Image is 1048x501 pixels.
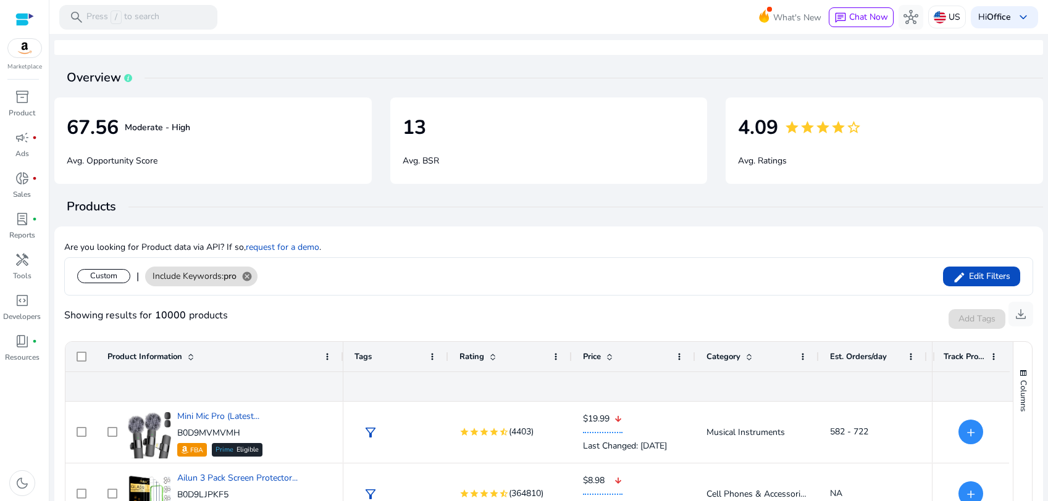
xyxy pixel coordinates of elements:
[177,410,259,422] a: Mini Mic Pro (Latest...
[944,351,985,362] span: Track Product
[15,334,30,349] span: book_4
[177,427,262,439] p: B0D9MVMVMH
[830,426,868,437] span: 582 - 722
[706,488,809,500] span: Cell Phones & Accessories
[583,351,601,362] span: Price
[773,7,821,28] span: What's New
[583,413,614,425] span: $19.99
[987,11,1011,23] b: Office
[509,424,534,439] span: (4403)
[489,427,499,437] mat-icon: star
[949,6,960,28] p: US
[489,489,499,499] mat-icon: star
[459,351,484,362] span: Rating
[224,270,237,282] b: pro
[67,70,1043,85] h4: Overview
[953,268,966,287] mat-icon: edit
[815,120,831,135] mat-icon: star
[77,269,130,283] div: Custom
[800,120,815,135] mat-icon: star
[152,308,189,323] b: 10000
[15,476,30,491] span: dark_mode
[67,148,359,167] p: Avg. Opportunity Score
[738,116,778,139] h4: 4.09
[246,241,319,253] a: request for a demo
[403,116,426,139] h4: 13
[32,339,37,344] span: fiber_manual_record
[9,107,35,118] p: Product
[479,489,489,499] mat-icon: star
[509,486,543,501] span: (364810)
[899,5,923,30] button: hub
[943,267,1020,286] button: Edit Filters
[13,189,31,200] p: Sales
[966,270,1010,283] span: Edit Filters
[107,351,182,362] span: Product Information
[784,120,800,135] mat-icon: star
[15,171,30,186] span: donut_small
[190,444,203,457] p: FBA
[499,427,509,437] mat-icon: star_half
[125,122,190,133] b: Moderate - High
[32,176,37,181] span: fiber_manual_record
[9,230,35,241] p: Reports
[212,443,262,457] div: Eligible
[958,420,983,444] button: +
[978,13,1011,22] p: Hi
[403,148,695,167] p: Avg. BSR
[459,427,469,437] mat-icon: star
[479,427,489,437] mat-icon: star
[849,11,888,23] span: Chat Now
[5,352,40,363] p: Resources
[583,433,684,458] div: Last Changed: [DATE]
[32,217,37,222] span: fiber_manual_record
[1018,380,1029,412] span: Columns
[86,10,159,24] p: Press to search
[499,489,509,499] mat-icon: star_half
[111,10,122,24] span: /
[67,116,119,139] h4: 67.56
[363,425,378,440] span: filter_alt
[15,252,30,267] span: handyman
[830,351,887,362] span: Est. Orders/day
[614,468,623,494] mat-icon: arrow_downward
[583,474,614,487] span: $8.98
[846,120,861,135] mat-icon: star_border
[177,489,298,501] p: B0D9LJPKF5
[7,62,42,72] p: Marketplace
[829,7,894,27] button: chatChat Now
[469,489,479,499] mat-icon: star
[13,270,31,281] p: Tools
[3,311,41,322] p: Developers
[64,241,321,254] p: Are you looking for Product data via API? If so, .
[738,148,1031,167] p: Avg. Ratings
[469,427,479,437] mat-icon: star
[831,120,846,135] mat-icon: star
[15,293,30,308] span: code_blocks
[459,489,469,499] mat-icon: star
[32,135,37,140] span: fiber_manual_record
[15,212,30,226] span: lab_profile
[15,148,29,159] p: Ads
[706,351,740,362] span: Category
[153,270,237,283] span: Include Keywords:
[934,11,946,23] img: us.svg
[830,487,842,499] span: NA
[354,351,372,362] span: Tags
[1016,10,1031,25] span: keyboard_arrow_down
[216,447,233,453] span: Prime
[69,10,84,25] span: search
[614,407,623,432] mat-icon: arrow_downward
[64,308,228,323] div: Showing results for products
[834,12,847,24] span: chat
[15,130,30,145] span: campaign
[903,10,918,25] span: hub
[706,426,785,438] span: Musical Instruments
[1008,302,1033,326] button: download
[136,269,139,284] div: |
[237,271,258,282] mat-icon: cancel
[177,472,298,484] a: Ailun 3 Pack Screen Protector...
[67,199,1043,214] h4: Products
